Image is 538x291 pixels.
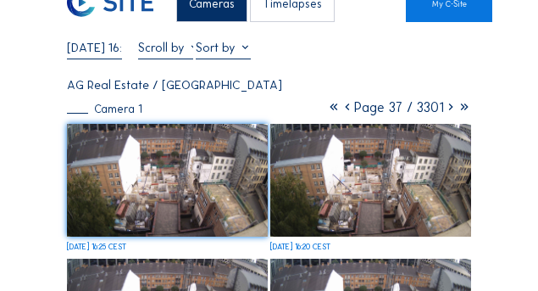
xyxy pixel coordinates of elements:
div: [DATE] 16:20 CEST [270,243,330,250]
span: Page 37 / 3301 [354,99,444,115]
div: [DATE] 16:25 CEST [67,243,126,250]
input: Search by date 󰅀 [67,40,122,55]
div: Camera 1 [67,104,142,115]
img: image_53251074 [67,124,267,237]
div: AG Real Estate / [GEOGRAPHIC_DATA] [67,79,282,92]
img: image_53250905 [270,124,470,237]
